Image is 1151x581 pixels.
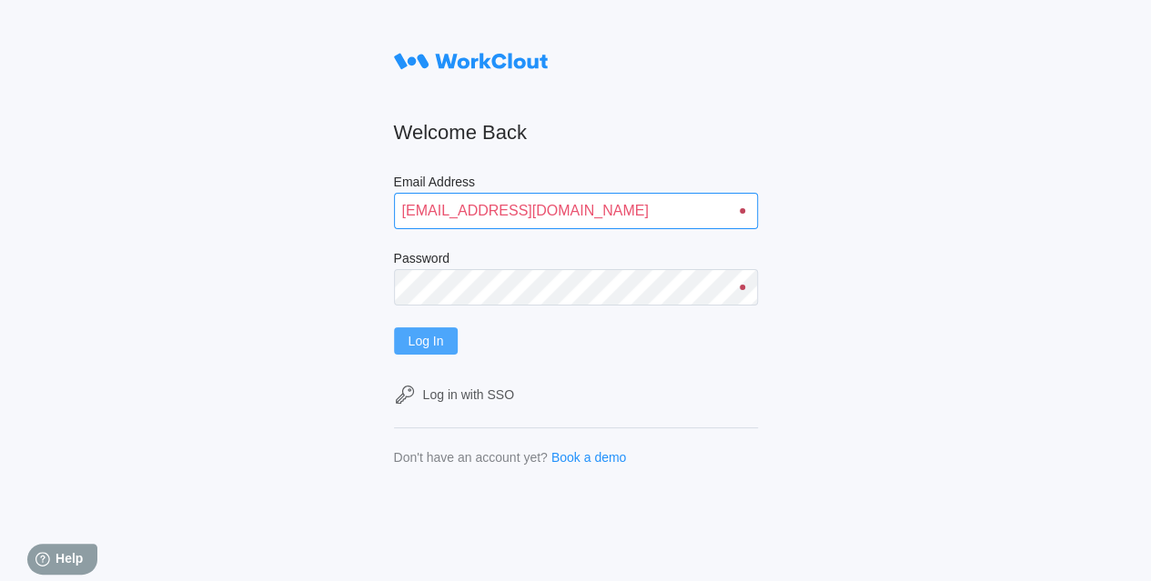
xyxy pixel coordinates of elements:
div: Don't have an account yet? [394,450,548,465]
label: Email Address [394,175,758,193]
div: Log in with SSO [423,387,514,402]
span: Log In [409,335,444,347]
input: Enter your email [394,193,758,229]
label: Password [394,251,758,269]
button: Log In [394,327,459,355]
h2: Welcome Back [394,120,758,145]
a: Book a demo [551,450,627,465]
a: Log in with SSO [394,384,758,406]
